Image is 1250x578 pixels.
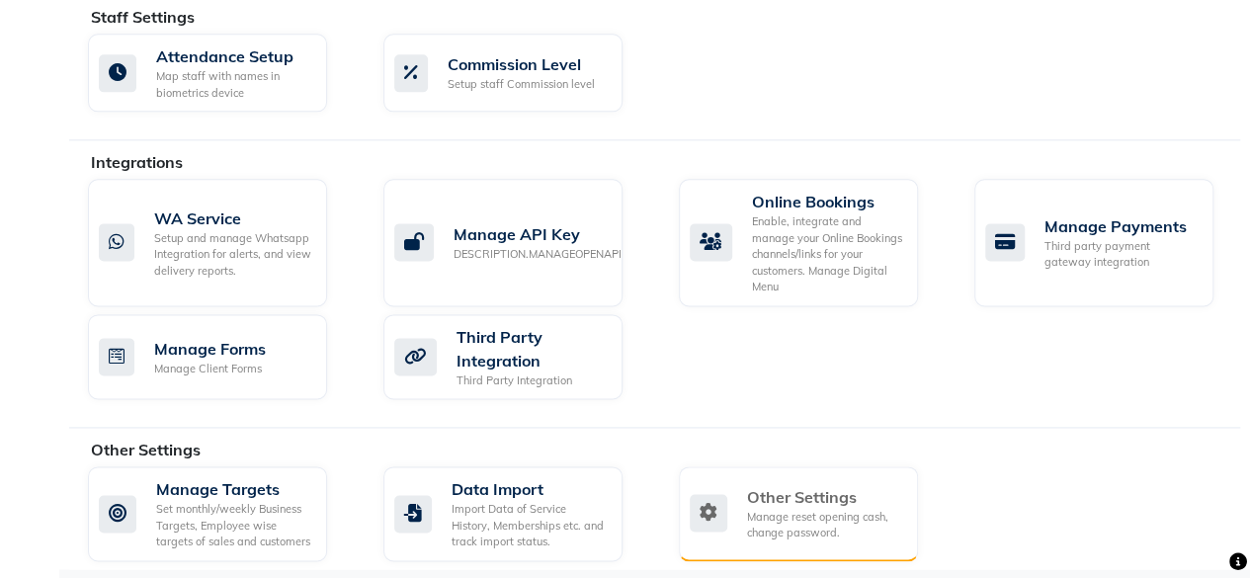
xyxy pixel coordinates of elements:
[156,44,311,68] div: Attendance Setup
[154,230,311,280] div: Setup and manage Whatsapp Integration for alerts, and view delivery reports.
[88,34,354,112] a: Attendance SetupMap staff with names in biometrics device
[747,509,902,541] div: Manage reset opening cash, change password.
[383,314,649,400] a: Third Party IntegrationThird Party Integration
[679,466,945,561] a: Other SettingsManage reset opening cash, change password.
[154,206,311,230] div: WA Service
[454,246,622,263] div: DESCRIPTION.MANAGEOPENAPI
[383,34,649,112] a: Commission LevelSetup staff Commission level
[1044,238,1198,271] div: Third party payment gateway integration
[679,179,945,306] a: Online BookingsEnable, integrate and manage your Online Bookings channels/links for your customer...
[156,501,311,550] div: Set monthly/weekly Business Targets, Employee wise targets of sales and customers
[448,52,595,76] div: Commission Level
[457,372,607,389] div: Third Party Integration
[156,68,311,101] div: Map staff with names in biometrics device
[154,361,266,377] div: Manage Client Forms
[974,179,1240,306] a: Manage PaymentsThird party payment gateway integration
[747,485,902,509] div: Other Settings
[457,325,607,372] div: Third Party Integration
[88,314,354,400] a: Manage FormsManage Client Forms
[156,477,311,501] div: Manage Targets
[448,76,595,93] div: Setup staff Commission level
[383,466,649,561] a: Data ImportImport Data of Service History, Memberships etc. and track import status.
[383,179,649,306] a: Manage API KeyDESCRIPTION.MANAGEOPENAPI
[154,337,266,361] div: Manage Forms
[452,501,607,550] div: Import Data of Service History, Memberships etc. and track import status.
[752,190,902,213] div: Online Bookings
[452,477,607,501] div: Data Import
[88,466,354,561] a: Manage TargetsSet monthly/weekly Business Targets, Employee wise targets of sales and customers
[454,222,622,246] div: Manage API Key
[1044,214,1198,238] div: Manage Payments
[88,179,354,306] a: WA ServiceSetup and manage Whatsapp Integration for alerts, and view delivery reports.
[752,213,902,295] div: Enable, integrate and manage your Online Bookings channels/links for your customers. Manage Digit...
